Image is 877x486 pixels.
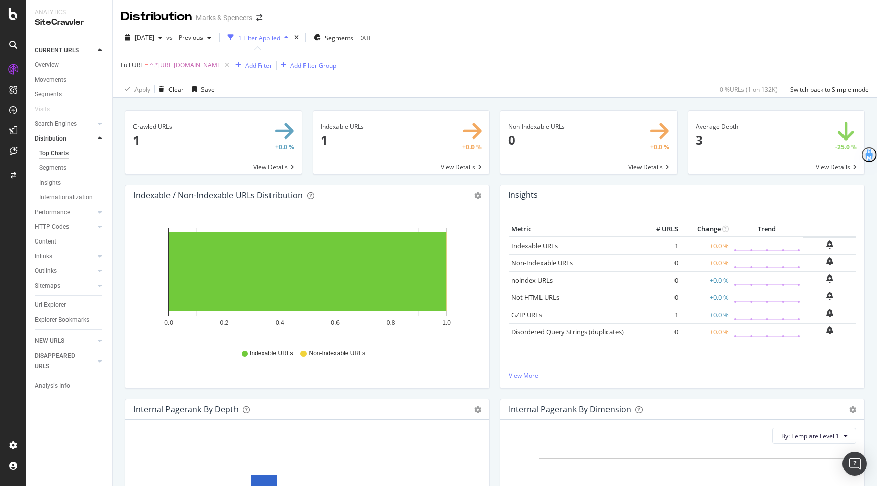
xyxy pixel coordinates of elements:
[35,8,104,17] div: Analytics
[133,222,481,339] div: A chart.
[509,371,856,380] a: View More
[325,33,353,42] span: Segments
[35,45,95,56] a: CURRENT URLS
[35,89,62,100] div: Segments
[39,178,105,188] a: Insights
[168,85,184,94] div: Clear
[121,8,192,25] div: Distribution
[35,207,70,218] div: Performance
[121,61,143,70] span: Full URL
[681,306,731,323] td: +0.0 %
[277,59,336,72] button: Add Filter Group
[681,271,731,289] td: +0.0 %
[35,380,70,391] div: Analysis Info
[781,432,839,440] span: By: Template Level 1
[681,323,731,340] td: +0.0 %
[245,61,272,70] div: Add Filter
[224,29,292,46] button: 1 Filter Applied
[39,148,105,159] a: Top Charts
[35,89,105,100] a: Segments
[35,315,89,325] div: Explorer Bookmarks
[509,222,640,237] th: Metric
[201,85,215,94] div: Save
[356,33,375,42] div: [DATE]
[35,336,95,346] a: NEW URLS
[39,163,66,173] div: Segments
[150,58,223,73] span: ^.*[URL][DOMAIN_NAME]
[331,319,340,326] text: 0.6
[220,319,229,326] text: 0.2
[250,349,293,358] span: Indexable URLs
[35,351,95,372] a: DISAPPEARED URLS
[35,75,66,85] div: Movements
[511,310,542,319] a: GZIP URLs
[790,85,869,94] div: Switch back to Simple mode
[35,45,79,56] div: CURRENT URLS
[145,61,148,70] span: =
[640,222,681,237] th: # URLS
[35,60,105,71] a: Overview
[731,222,803,237] th: Trend
[35,75,105,85] a: Movements
[786,81,869,97] button: Switch back to Simple mode
[134,85,150,94] div: Apply
[39,178,61,188] div: Insights
[681,222,731,237] th: Change
[35,17,104,28] div: SiteCrawler
[292,32,301,43] div: times
[849,406,856,413] div: gear
[442,319,451,326] text: 1.0
[35,104,60,115] a: Visits
[188,81,215,97] button: Save
[39,192,105,203] a: Internationalization
[175,33,203,42] span: Previous
[511,327,624,336] a: Disordered Query Strings (duplicates)
[35,222,95,232] a: HTTP Codes
[164,319,173,326] text: 0.0
[35,351,86,372] div: DISAPPEARED URLS
[511,241,558,250] a: Indexable URLs
[133,190,303,200] div: Indexable / Non-Indexable URLs Distribution
[35,60,59,71] div: Overview
[509,404,631,414] div: Internal Pagerank By Dimension
[826,274,833,283] div: bell-plus
[842,452,867,476] div: Open Intercom Messenger
[238,33,280,42] div: 1 Filter Applied
[310,29,379,46] button: Segments[DATE]
[231,59,272,72] button: Add Filter
[35,133,95,144] a: Distribution
[35,315,105,325] a: Explorer Bookmarks
[640,289,681,306] td: 0
[720,85,778,94] div: 0 % URLs ( 1 on 132K )
[155,81,184,97] button: Clear
[640,254,681,271] td: 0
[35,207,95,218] a: Performance
[35,380,105,391] a: Analysis Info
[39,163,105,173] a: Segments
[35,119,95,129] a: Search Engines
[256,14,262,21] div: arrow-right-arrow-left
[35,281,60,291] div: Sitemaps
[511,258,573,267] a: Non-Indexable URLs
[681,237,731,255] td: +0.0 %
[508,188,538,202] h4: Insights
[387,319,395,326] text: 0.8
[35,281,95,291] a: Sitemaps
[681,254,731,271] td: +0.0 %
[309,349,365,358] span: Non-Indexable URLs
[35,222,69,232] div: HTTP Codes
[35,133,66,144] div: Distribution
[772,428,856,444] button: By: Template Level 1
[35,266,95,276] a: Outlinks
[35,104,50,115] div: Visits
[35,119,77,129] div: Search Engines
[826,257,833,265] div: bell-plus
[39,192,93,203] div: Internationalization
[276,319,284,326] text: 0.4
[474,192,481,199] div: gear
[511,293,559,302] a: Not HTML URLs
[35,266,57,276] div: Outlinks
[35,251,52,262] div: Inlinks
[134,33,154,42] span: 2025 Sep. 6th
[290,61,336,70] div: Add Filter Group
